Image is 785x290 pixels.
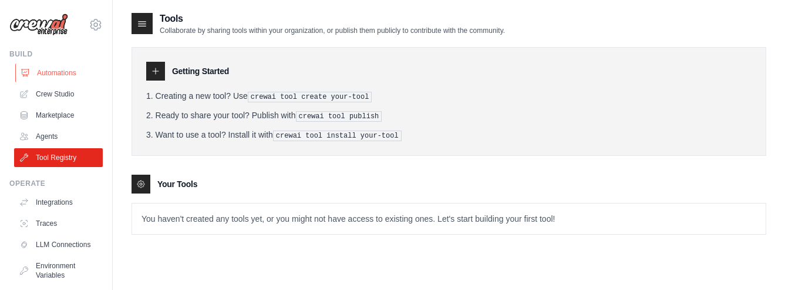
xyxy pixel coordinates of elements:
pre: crewai tool publish [296,111,382,122]
a: Environment Variables [14,256,103,285]
p: Collaborate by sharing tools within your organization, or publish them publicly to contribute wit... [160,26,505,35]
pre: crewai tool install your-tool [273,131,402,141]
a: LLM Connections [14,235,103,254]
div: Operate [9,179,103,188]
li: Want to use a tool? Install it with [146,129,752,141]
p: You haven't created any tools yet, or you might not have access to existing ones. Let's start bui... [132,204,766,234]
a: Tool Registry [14,148,103,167]
li: Creating a new tool? Use [146,90,752,102]
a: Marketplace [14,106,103,125]
a: Automations [15,64,104,82]
img: Logo [9,14,68,36]
a: Traces [14,214,103,233]
div: Build [9,49,103,59]
li: Ready to share your tool? Publish with [146,109,752,122]
h3: Your Tools [157,178,197,190]
pre: crewai tool create your-tool [248,92,372,102]
a: Crew Studio [14,85,103,104]
h3: Getting Started [172,65,229,77]
a: Agents [14,127,103,146]
a: Integrations [14,193,103,212]
h2: Tools [160,12,505,26]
